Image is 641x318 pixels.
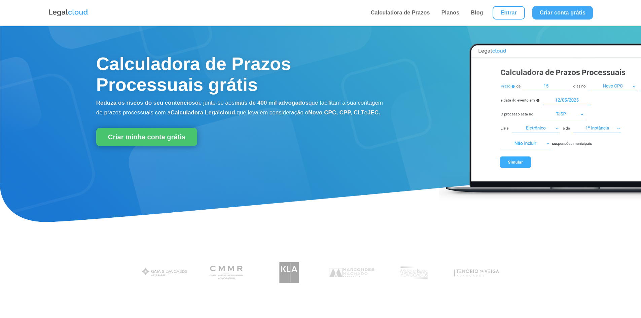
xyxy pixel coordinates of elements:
[96,128,197,146] a: Criar minha conta grátis
[439,197,641,203] a: Calculadora de Prazos Processuais Legalcloud
[263,258,315,287] img: Koury Lopes Advogados
[139,258,190,287] img: Gaia Silva Gaede Advogados Associados
[96,100,199,106] b: Reduza os riscos do seu contencioso
[235,100,309,106] b: mais de 400 mil advogados
[96,98,385,118] p: e junte-se aos que facilitam a sua contagem de prazos processuais com a que leva em consideração o e
[48,8,88,17] img: Logo da Legalcloud
[308,109,364,116] b: Novo CPC, CPP, CLT
[439,36,641,202] img: Calculadora de Prazos Processuais Legalcloud
[96,54,291,95] span: Calculadora de Prazos Processuais grátis
[326,258,378,287] img: Marcondes Machado Advogados utilizam a Legalcloud
[451,258,502,287] img: Tenório da Veiga Advogados
[388,258,440,287] img: Profissionais do escritório Melo e Isaac Advogados utilizam a Legalcloud
[493,6,525,20] a: Entrar
[171,109,237,116] b: Calculadora Legalcloud,
[201,258,253,287] img: Costa Martins Meira Rinaldi Advogados
[532,6,593,20] a: Criar conta grátis
[367,109,380,116] b: JEC.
